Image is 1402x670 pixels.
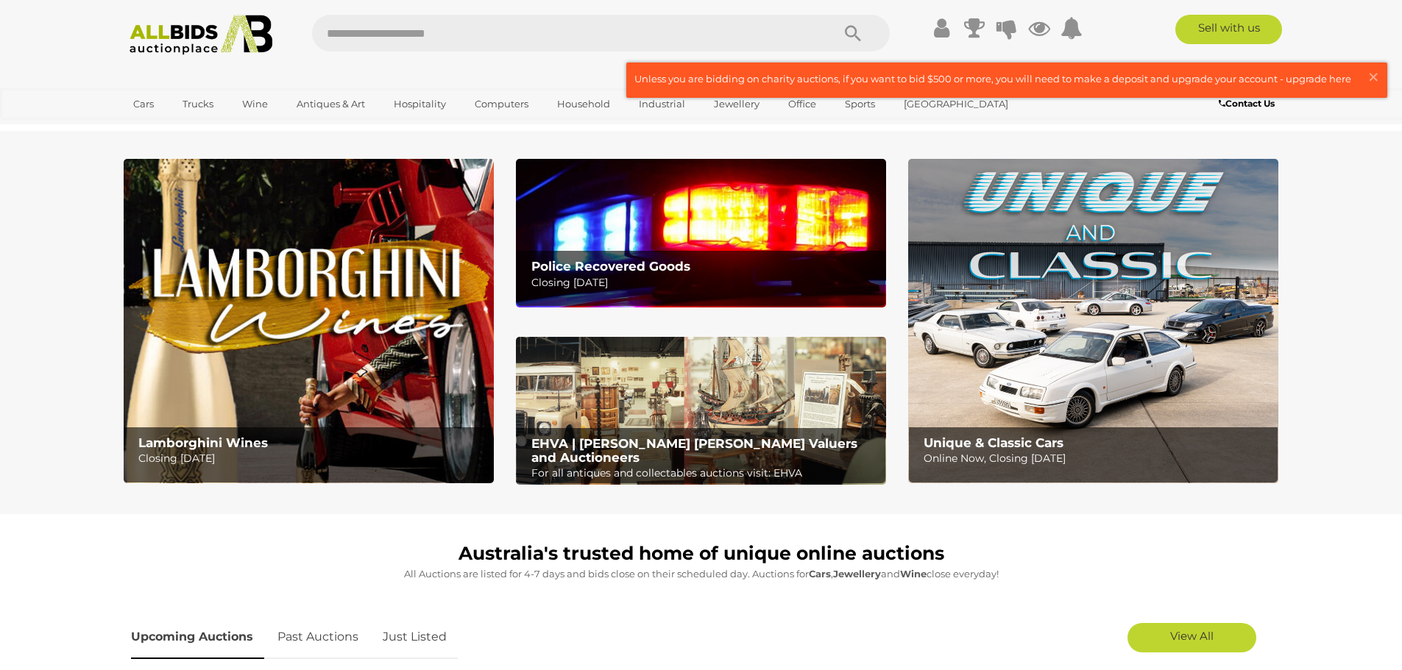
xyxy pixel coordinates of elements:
a: View All [1127,623,1256,652]
span: View All [1170,629,1214,643]
img: Unique & Classic Cars [908,159,1278,483]
a: Jewellery [704,92,769,116]
a: Lamborghini Wines Lamborghini Wines Closing [DATE] [124,159,494,483]
img: EHVA | Evans Hastings Valuers and Auctioneers [516,337,886,485]
b: Contact Us [1219,98,1275,109]
b: Unique & Classic Cars [924,435,1063,450]
b: Police Recovered Goods [531,259,690,274]
p: Closing [DATE] [138,449,485,468]
a: Unique & Classic Cars Unique & Classic Cars Online Now, Closing [DATE] [908,159,1278,483]
b: Lamborghini Wines [138,435,268,450]
a: Wine [233,92,277,116]
a: Cars [124,92,163,116]
p: All Auctions are listed for 4-7 days and bids close on their scheduled day. Auctions for , and cl... [131,566,1272,582]
a: Upcoming Auctions [131,616,264,659]
a: Office [779,92,826,116]
a: Contact Us [1219,96,1278,112]
a: Sell with us [1175,15,1282,44]
h1: Australia's trusted home of unique online auctions [131,544,1272,564]
strong: Wine [900,568,927,580]
a: Household [548,92,620,116]
a: Computers [465,92,538,116]
span: × [1367,63,1380,91]
a: EHVA | Evans Hastings Valuers and Auctioneers EHVA | [PERSON_NAME] [PERSON_NAME] Valuers and Auct... [516,337,886,485]
p: Closing [DATE] [531,274,878,292]
a: Hospitality [384,92,456,116]
strong: Jewellery [833,568,881,580]
a: Industrial [629,92,695,116]
img: Allbids.com.au [121,15,281,55]
a: Sports [835,92,885,116]
b: EHVA | [PERSON_NAME] [PERSON_NAME] Valuers and Auctioneers [531,436,857,465]
p: For all antiques and collectables auctions visit: EHVA [531,464,878,482]
a: Police Recovered Goods Police Recovered Goods Closing [DATE] [516,159,886,307]
strong: Cars [809,568,831,580]
a: Past Auctions [266,616,369,659]
button: Search [816,15,890,51]
a: Trucks [173,92,223,116]
img: Police Recovered Goods [516,159,886,307]
p: Online Now, Closing [DATE] [924,449,1270,468]
a: Just Listed [372,616,458,659]
img: Lamborghini Wines [124,159,494,483]
a: Antiques & Art [287,92,375,116]
a: [GEOGRAPHIC_DATA] [894,92,1018,116]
